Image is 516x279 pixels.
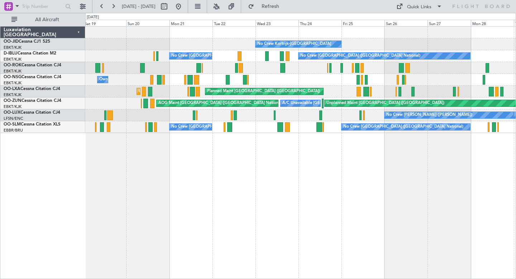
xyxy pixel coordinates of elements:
input: Trip Number [22,1,63,12]
a: EBKT/KJK [4,92,21,98]
div: Thu 24 [298,20,341,26]
a: EBKT/KJK [4,68,21,74]
div: No Crew [GEOGRAPHIC_DATA] ([GEOGRAPHIC_DATA] National) [171,122,291,132]
div: Sat 19 [83,20,126,26]
a: OO-ROKCessna Citation CJ4 [4,63,61,67]
div: Unplanned Maint [GEOGRAPHIC_DATA] ([GEOGRAPHIC_DATA] National) [139,86,273,97]
div: Fri 25 [341,20,384,26]
a: EBKT/KJK [4,45,21,50]
span: D-IBLU [4,51,18,56]
a: LFSN/ENC [4,116,23,121]
a: OO-ZUNCessna Citation CJ4 [4,99,61,103]
div: Mon 21 [169,20,212,26]
a: EBKT/KJK [4,80,21,86]
a: D-IBLUCessna Citation M2 [4,51,56,56]
div: Owner [GEOGRAPHIC_DATA]-[GEOGRAPHIC_DATA] [99,74,196,85]
div: No Crew [GEOGRAPHIC_DATA] ([GEOGRAPHIC_DATA] National) [300,51,420,61]
button: Refresh [245,1,288,12]
div: Wed 23 [255,20,298,26]
a: EBKT/KJK [4,57,21,62]
div: Tue 22 [212,20,255,26]
a: OO-LXACessna Citation CJ4 [4,87,60,91]
span: OO-ROK [4,63,21,67]
div: Planned Maint [GEOGRAPHIC_DATA] ([GEOGRAPHIC_DATA]) [207,86,320,97]
button: Quick Links [393,1,446,12]
div: No Crew [GEOGRAPHIC_DATA] ([GEOGRAPHIC_DATA] National) [171,51,291,61]
div: No Crew [PERSON_NAME] ([PERSON_NAME]) [386,110,472,120]
a: EBKT/KJK [4,104,21,109]
a: OO-JIDCessna CJ1 525 [4,39,50,44]
div: [DATE] [87,14,99,20]
div: No Crew Kortrijk-[GEOGRAPHIC_DATA] [257,39,331,49]
span: OO-LUX [4,110,20,115]
span: OO-SLM [4,122,21,127]
div: Unplanned Maint [GEOGRAPHIC_DATA] ([GEOGRAPHIC_DATA]) [326,98,444,109]
span: OO-NSG [4,75,21,79]
span: [DATE] - [DATE] [122,3,156,10]
div: A/C Unavailable [GEOGRAPHIC_DATA] ([GEOGRAPHIC_DATA] National) [282,98,416,109]
span: Refresh [255,4,286,9]
a: OO-SLMCessna Citation XLS [4,122,61,127]
a: OO-NSGCessna Citation CJ4 [4,75,61,79]
div: Quick Links [407,4,431,11]
div: Sun 27 [427,20,470,26]
a: OO-LUXCessna Citation CJ4 [4,110,60,115]
span: OO-LXA [4,87,20,91]
div: No Crew [GEOGRAPHIC_DATA] ([GEOGRAPHIC_DATA] National) [343,122,463,132]
a: EBBR/BRU [4,128,23,133]
div: Sun 20 [126,20,169,26]
div: AOG Maint [GEOGRAPHIC_DATA] ([GEOGRAPHIC_DATA] National) [158,98,283,109]
span: All Aircraft [19,17,76,22]
div: Sat 26 [384,20,427,26]
span: OO-ZUN [4,99,21,103]
span: OO-JID [4,39,19,44]
button: All Aircraft [8,14,78,25]
div: Mon 28 [471,20,514,26]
